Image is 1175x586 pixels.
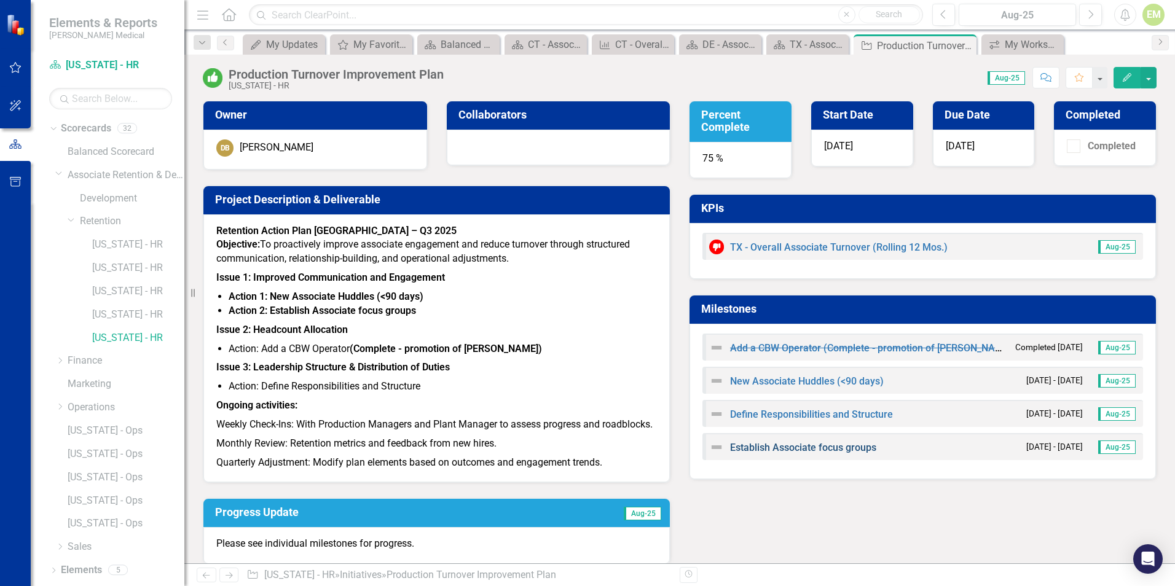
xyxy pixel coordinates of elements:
span: [DATE] [946,140,975,152]
a: Associate Retention & Development [68,168,184,182]
span: Aug-25 [1098,440,1136,454]
div: TX - Associate Retention [790,37,846,52]
h3: Start Date [823,109,906,121]
a: [US_STATE] - Ops [68,424,184,438]
button: EM [1142,4,1165,26]
a: CT - Associate Retention [508,37,584,52]
button: Aug-25 [959,4,1076,26]
img: Not Defined [709,340,724,355]
strong: (Complete - promotion of [PERSON_NAME]) [350,343,542,354]
a: New Associate Huddles (<90 days) [730,375,884,387]
a: Retention [80,214,184,229]
strong: Retention Action Plan [GEOGRAPHIC_DATA] – Q3 2025 [216,225,457,236]
img: Not Defined [709,440,724,455]
input: Search Below... [49,88,172,109]
h3: Percent Complete [701,109,784,133]
a: [US_STATE] - Ops [68,494,184,508]
a: Balanced Scorecard Welcome Page [420,37,497,52]
a: [US_STATE] - HR [92,331,184,345]
li: Action: Add a CBW Operator [229,342,657,356]
a: Initiatives [340,569,382,580]
h3: Collaborators [458,109,663,121]
div: Balanced Scorecard Welcome Page [441,37,497,52]
h3: Milestones [701,303,1149,315]
a: [US_STATE] - HR [49,58,172,72]
a: [US_STATE] - Ops [68,471,184,485]
div: 5 [108,565,128,576]
div: 32 [117,123,137,134]
a: Balanced Scorecard [68,145,184,159]
h3: Progress Update [215,506,521,518]
a: TX - Associate Retention [769,37,846,52]
small: [DATE] - [DATE] [1026,375,1083,386]
span: Aug-25 [988,71,1025,85]
div: Production Turnover Improvement Plan [877,38,973,53]
small: [DATE] - [DATE] [1026,408,1083,420]
a: [US_STATE] - HR [92,261,184,275]
div: CT - Associate Retention [528,37,584,52]
a: CT - Overall Associate Turnover (Rolling 12 Mos.) [595,37,671,52]
div: [US_STATE] - HR [229,81,444,90]
input: Search ClearPoint... [249,4,923,26]
li: Action: Define Responsibilities and Structure [229,380,657,394]
button: Search [859,6,920,23]
div: Aug-25 [963,8,1072,23]
div: DE - Associate Retention [702,37,758,52]
h3: Owner [215,109,420,121]
span: Search [876,9,902,19]
a: [US_STATE] - Ops [68,447,184,461]
a: Operations [68,400,184,415]
a: Development [80,192,184,206]
small: [DATE] - [DATE] [1026,441,1083,453]
strong: Issue 1: Improved Communication and Engagement [216,272,445,283]
a: DE - Associate Retention [682,37,758,52]
div: » » [246,568,670,582]
div: Production Turnover Improvement Plan [387,569,556,580]
p: Weekly Check-Ins: With Production Managers and Plant Manager to assess progress and roadblocks. [216,415,657,434]
a: [US_STATE] - Ops [68,517,184,531]
span: Aug-25 [1098,407,1136,421]
div: DB [216,139,234,157]
a: My Workspace [984,37,1061,52]
img: ClearPoint Strategy [6,14,28,35]
span: Elements & Reports [49,15,157,30]
strong: Issue 3: Leadership Structure & Distribution of Duties [216,361,450,373]
strong: Action 2: Establish Associate focus groups [229,305,416,316]
span: Aug-25 [1098,240,1136,254]
img: Not Defined [709,407,724,421]
h3: Due Date [945,109,1028,121]
a: [US_STATE] - HR [92,238,184,252]
p: Monthly Review: Retention metrics and feedback from new hires. [216,434,657,453]
small: [PERSON_NAME] Medical [49,30,157,40]
p: To proactively improve associate engagement and reduce turnover through structured communication,... [216,238,657,268]
div: 75 % [690,142,792,179]
small: Completed [DATE] [1015,342,1083,353]
a: Elements [61,563,102,577]
span: Aug-25 [1098,341,1136,354]
a: Sales [68,540,184,554]
img: On or Above Target [203,68,222,88]
a: Add a CBW Operator (Complete - promotion of [PERSON_NAME]) [730,342,1015,354]
strong: Objective: [216,238,260,250]
div: Open Intercom Messenger [1133,544,1163,574]
a: Scorecards [61,122,111,136]
a: My Updates [246,37,322,52]
strong: Action 1: New Associate Huddles (<90 days) [229,291,423,302]
a: [US_STATE] - HR [92,284,184,299]
strong: Ongoing activities: [216,399,297,411]
p: Quarterly Adjustment: Modify plan elements based on outcomes and engagement trends. [216,453,657,470]
div: My Workspace [1005,37,1061,52]
a: My Favorites [333,37,409,52]
div: CT - Overall Associate Turnover (Rolling 12 Mos.) [615,37,671,52]
span: [DATE] [824,140,853,152]
a: TX - Overall Associate Turnover (Rolling 12 Mos.) [730,241,948,253]
div: My Favorites [353,37,409,52]
div: My Updates [266,37,322,52]
p: Please see individual milestones for progress. [216,537,657,551]
h3: KPIs [701,202,1149,214]
a: [US_STATE] - HR [92,308,184,322]
div: [PERSON_NAME] [240,141,313,155]
a: [US_STATE] - HR [264,569,335,580]
a: Define Responsibilities and Structure [730,408,893,420]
